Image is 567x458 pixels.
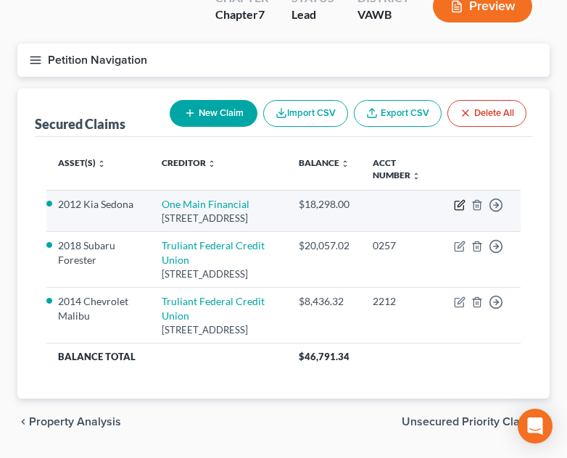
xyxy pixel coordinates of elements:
li: 2012 Kia Sedona [58,197,138,212]
div: $18,298.00 [299,197,349,212]
div: [STREET_ADDRESS] [162,212,276,225]
a: Balance unfold_more [299,157,349,168]
li: 2014 Chevrolet Malibu [58,294,138,323]
i: unfold_more [412,172,421,180]
button: Petition Navigation [17,43,550,77]
span: Unsecured Priority Claims [402,416,538,428]
i: chevron_left [17,416,29,428]
li: 2018 Subaru Forester [58,238,138,267]
a: One Main Financial [162,198,249,210]
div: VAWB [357,7,410,23]
div: $20,057.02 [299,238,349,253]
div: Open Intercom Messenger [518,409,552,444]
a: Creditor unfold_more [162,157,216,168]
th: Balance Total [46,343,287,369]
i: unfold_more [207,159,216,168]
span: $46,791.34 [299,351,349,362]
i: unfold_more [97,159,106,168]
button: New Claim [170,100,257,127]
div: [STREET_ADDRESS] [162,323,276,337]
a: Truliant Federal Credit Union [162,239,265,266]
a: Acct Number unfold_more [373,157,421,180]
button: Unsecured Priority Claims chevron_right [402,416,550,428]
span: Property Analysis [29,416,121,428]
div: 0257 [373,238,431,253]
div: Lead [291,7,334,23]
button: Import CSV [263,100,348,127]
div: Secured Claims [35,115,125,133]
i: unfold_more [341,159,349,168]
a: Export CSV [354,100,442,127]
div: $8,436.32 [299,294,349,309]
span: 7 [258,7,265,21]
button: chevron_left Property Analysis [17,416,121,428]
div: [STREET_ADDRESS] [162,267,276,281]
button: Delete All [447,100,526,127]
a: Truliant Federal Credit Union [162,295,265,322]
div: Chapter [215,7,268,23]
a: Asset(s) unfold_more [58,157,106,168]
div: 2212 [373,294,431,309]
